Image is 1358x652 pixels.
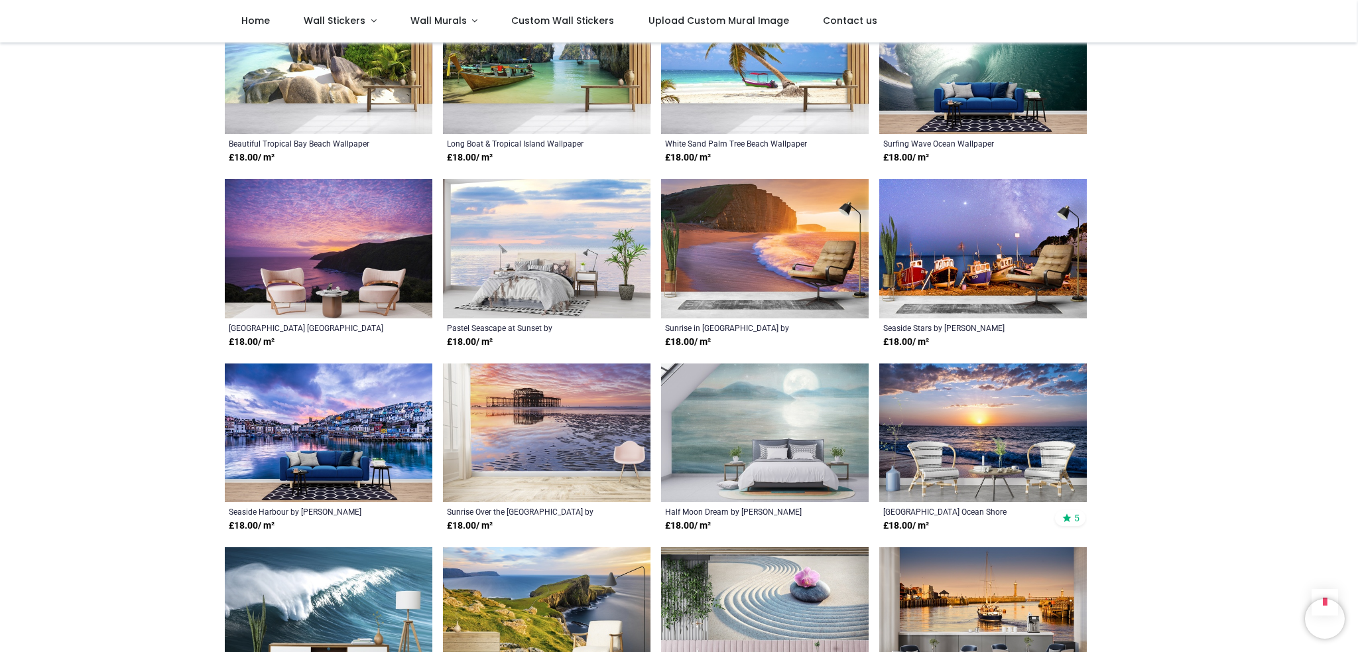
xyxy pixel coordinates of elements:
a: Beautiful Tropical Bay Beach Wallpaper [229,138,389,149]
a: Pastel Seascape at Sunset by [PERSON_NAME] Gallery [447,322,607,333]
strong: £ 18.00 / m² [665,336,711,349]
img: Pastel Seascape at Sunset Wall Mural by Jaynes Gallery - Danita Delimont [443,179,650,318]
a: Seaside Harbour by [PERSON_NAME] [229,506,389,517]
strong: £ 18.00 / m² [229,519,275,533]
strong: £ 18.00 / m² [883,151,929,164]
img: Seaside Stars Wall Mural by Gary Holpin [879,179,1087,318]
strong: £ 18.00 / m² [665,151,711,164]
strong: £ 18.00 / m² [447,336,493,349]
a: Long Boat & Tropical Island Wallpaper [447,138,607,149]
span: 5 [1074,512,1080,524]
a: Sunrise in [GEOGRAPHIC_DATA] by [PERSON_NAME] [665,322,825,333]
a: [GEOGRAPHIC_DATA] [GEOGRAPHIC_DATA] Sunset Wallpaper [229,322,389,333]
img: Nugget Point New Zealand Sunset Wall Mural Wallpaper [225,179,432,318]
span: Home [241,14,270,27]
img: Half Moon Dream Wall Mural by Danhui Nai [661,363,869,503]
a: Half Moon Dream by [PERSON_NAME] [665,506,825,517]
iframe: Brevo live chat [1305,599,1345,639]
img: Sunset Beach Ocean Shore Wall Mural Wallpaper [879,363,1087,503]
span: Wall Murals [410,14,467,27]
img: Sunrise in West Bay Wall Mural by Gary Holpin [661,179,869,318]
a: Sunrise Over the [GEOGRAPHIC_DATA] by [PERSON_NAME] [447,506,607,517]
span: Contact us [823,14,877,27]
img: Seaside Harbour Wall Mural by Gary Holpin [225,363,432,503]
a: Seaside Stars by [PERSON_NAME] [883,322,1043,333]
strong: £ 18.00 / m² [883,519,929,533]
strong: £ 18.00 / m² [447,151,493,164]
span: Wall Stickers [304,14,365,27]
a: [GEOGRAPHIC_DATA] Ocean Shore Wallpaper [883,506,1043,517]
img: Sunrise Over the West Pier Wall Mural by Andrew Ray [443,363,650,503]
strong: £ 18.00 / m² [665,519,711,533]
strong: £ 18.00 / m² [447,519,493,533]
span: Upload Custom Mural Image [648,14,789,27]
strong: £ 18.00 / m² [229,151,275,164]
a: White Sand Palm Tree Beach Wallpaper [665,138,825,149]
span: Custom Wall Stickers [511,14,614,27]
strong: £ 18.00 / m² [229,336,275,349]
strong: £ 18.00 / m² [883,336,929,349]
a: Surfing Wave Ocean Wallpaper [883,138,1043,149]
